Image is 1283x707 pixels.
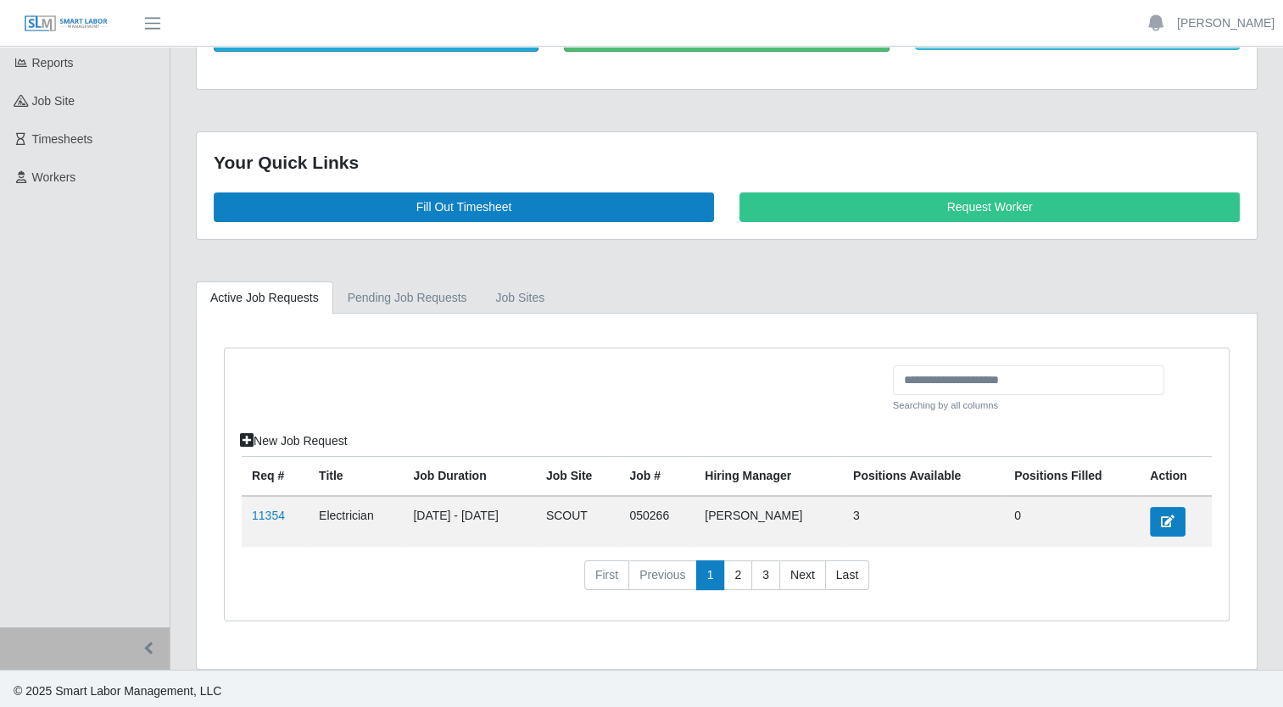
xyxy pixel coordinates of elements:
[32,94,75,108] span: job site
[779,560,826,591] a: Next
[403,456,536,496] th: Job Duration
[214,149,1240,176] div: Your Quick Links
[196,281,333,315] a: Active Job Requests
[843,496,1004,547] td: 3
[32,170,76,184] span: Workers
[403,496,536,547] td: [DATE] - [DATE]
[1177,14,1275,32] a: [PERSON_NAME]
[694,496,843,547] td: [PERSON_NAME]
[32,132,93,146] span: Timesheets
[24,14,109,33] img: SLM Logo
[482,281,560,315] a: job sites
[619,456,694,496] th: Job #
[1004,456,1140,496] th: Positions Filled
[14,684,221,698] span: © 2025 Smart Labor Management, LLC
[229,426,359,456] a: New Job Request
[843,456,1004,496] th: Positions Available
[1004,496,1140,547] td: 0
[696,560,725,591] a: 1
[536,456,620,496] th: job site
[739,192,1240,222] a: Request Worker
[825,560,869,591] a: Last
[893,398,1164,413] small: Searching by all columns
[723,560,752,591] a: 2
[1140,456,1212,496] th: Action
[309,456,403,496] th: Title
[751,560,780,591] a: 3
[333,281,482,315] a: Pending Job Requests
[309,496,403,547] td: Electrician
[214,192,714,222] a: Fill Out Timesheet
[252,509,285,522] a: 11354
[242,560,1212,604] nav: pagination
[536,496,620,547] td: SCOUT
[619,496,694,547] td: 050266
[694,456,843,496] th: Hiring Manager
[32,56,74,70] span: Reports
[242,456,309,496] th: Req #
